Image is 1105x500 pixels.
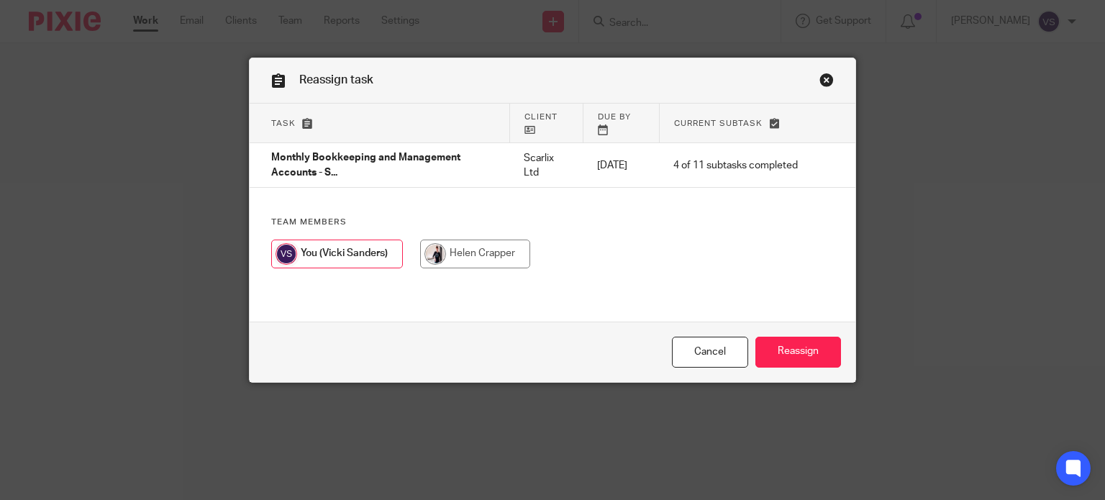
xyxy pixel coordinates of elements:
span: Reassign task [299,74,373,86]
span: Due by [598,113,631,121]
td: 4 of 11 subtasks completed [659,143,812,188]
span: Monthly Bookkeeping and Management Accounts - S... [271,153,460,178]
span: Client [524,113,558,121]
span: Task [271,119,296,127]
a: Close this dialog window [672,337,748,368]
input: Reassign [755,337,841,368]
h4: Team members [271,217,835,228]
p: Scarlix Ltd [524,151,568,181]
a: Close this dialog window [819,73,834,92]
p: [DATE] [597,158,645,173]
span: Current subtask [674,119,763,127]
